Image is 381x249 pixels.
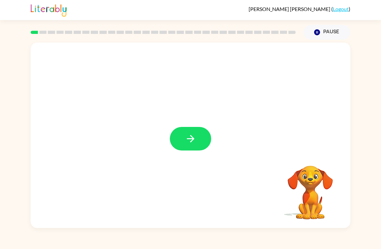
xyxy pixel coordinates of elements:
video: Your browser must support playing .mp4 files to use Literably. Please try using another browser. [278,156,343,220]
button: Pause [304,25,350,40]
img: Literably [31,3,67,17]
a: Logout [333,6,349,12]
span: [PERSON_NAME] [PERSON_NAME] [249,6,331,12]
div: ( ) [249,6,350,12]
